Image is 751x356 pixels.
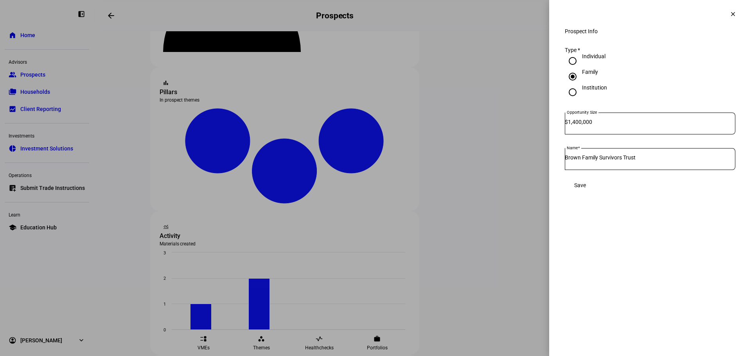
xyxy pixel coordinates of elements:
[565,119,568,125] span: $
[565,177,595,193] button: Save
[574,182,586,188] span: Save
[567,110,597,114] mat-label: Opportunity Size
[582,53,605,59] div: Individual
[567,145,578,150] mat-label: Name
[565,47,735,53] div: Type *
[729,11,737,18] mat-icon: clear
[582,84,607,91] div: Institution
[582,69,598,75] div: Family
[565,28,735,34] div: Prospect Info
